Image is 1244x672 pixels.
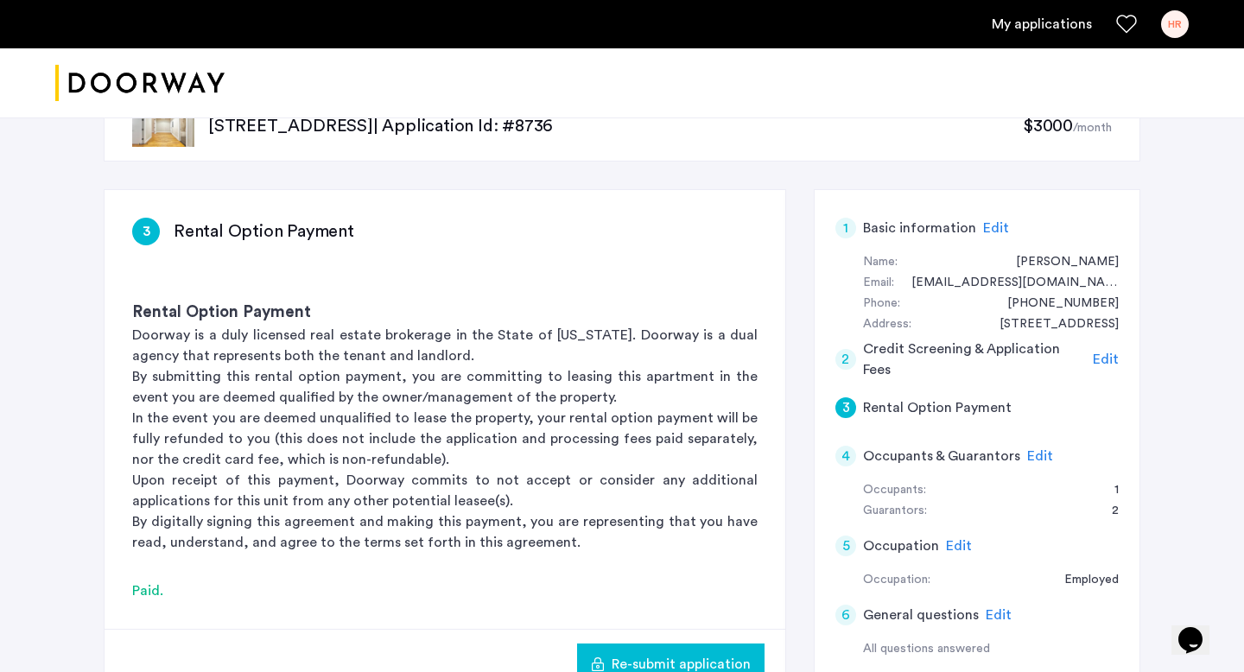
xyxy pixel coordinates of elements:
div: Paid. [132,580,758,601]
img: apartment [132,105,194,147]
div: 1 [1097,480,1119,501]
h3: Rental Option Payment [174,219,354,244]
span: Edit [946,539,972,553]
p: Doorway is a duly licensed real estate brokerage in the State of [US_STATE]. Doorway is a dual ag... [132,325,758,366]
div: 1 [835,218,856,238]
span: $3000 [1023,117,1073,135]
div: 3 [132,218,160,245]
span: Edit [986,608,1012,622]
span: Edit [1093,352,1119,366]
div: 6 [835,605,856,625]
p: Upon receipt of this payment, Doorway commits to not accept or consider any additional applicatio... [132,470,758,511]
span: Edit [1027,449,1053,463]
h5: Occupation [863,536,939,556]
img: logo [55,51,225,116]
h3: Rental Option Payment [132,301,758,325]
div: 4 [835,446,856,466]
div: +19087832146 [990,294,1119,314]
div: Email: [863,273,894,294]
a: Favorites [1116,14,1137,35]
div: 846 Bushwick Avenue, #2L [982,314,1119,335]
p: By submitting this rental option payment, you are committing to leasing this apartment in the eve... [132,366,758,408]
div: 2 [835,349,856,370]
div: Address: [863,314,911,335]
div: Occupants: [863,480,926,501]
iframe: chat widget [1171,603,1227,655]
p: By digitally signing this agreement and making this payment, you are representing that you have r... [132,511,758,553]
div: Name: [863,252,898,273]
h5: General questions [863,605,979,625]
div: Guarantors: [863,501,927,522]
div: All questions answered [863,639,1119,660]
a: My application [992,14,1092,35]
span: Edit [983,221,1009,235]
div: harobinson00@gmail.com [894,273,1119,294]
h5: Rental Option Payment [863,397,1012,418]
div: HR [1161,10,1189,38]
div: Hailey Robinson [999,252,1119,273]
p: [STREET_ADDRESS] | Application Id: #8736 [208,114,1023,138]
div: Phone: [863,294,900,314]
div: 2 [1095,501,1119,522]
a: Cazamio logo [55,51,225,116]
div: Occupation: [863,570,930,591]
div: 3 [835,397,856,418]
div: Employed [1047,570,1119,591]
p: In the event you are deemed unqualified to lease the property, your rental option payment will be... [132,408,758,470]
sub: /month [1073,122,1112,134]
h5: Occupants & Guarantors [863,446,1020,466]
div: 5 [835,536,856,556]
h5: Basic information [863,218,976,238]
h5: Credit Screening & Application Fees [863,339,1087,380]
